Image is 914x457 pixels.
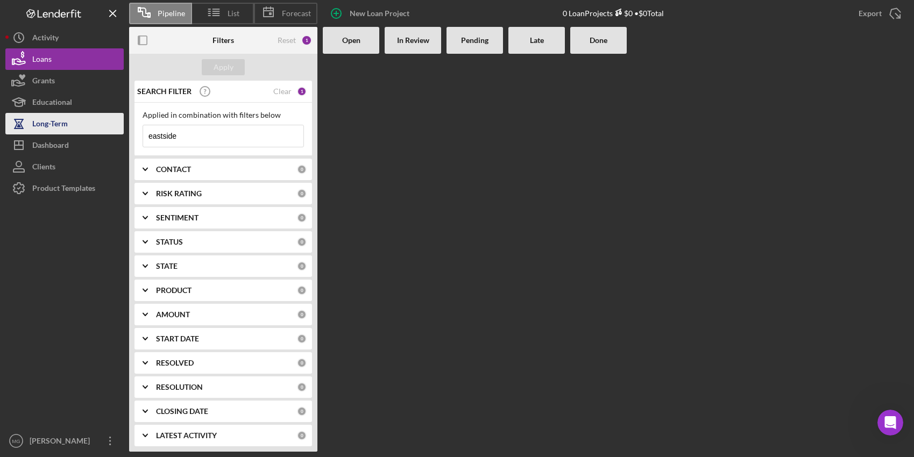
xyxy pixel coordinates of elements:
[297,213,307,223] div: 0
[214,59,233,75] div: Apply
[877,410,903,435] iframe: Intercom live chat
[297,237,307,247] div: 0
[156,165,191,174] b: CONTACT
[590,36,607,45] b: Done
[297,406,307,416] div: 0
[156,407,208,416] b: CLOSING DATE
[32,177,95,202] div: Product Templates
[158,9,185,18] span: Pipeline
[156,383,203,391] b: RESOLUTION
[156,262,178,270] b: STATE
[297,431,307,440] div: 0
[563,9,664,18] div: 0 Loan Projects • $0 Total
[31,6,48,23] img: Profile image for David
[859,3,882,24] div: Export
[9,105,207,353] div: David says…
[156,431,217,440] b: LATEST ACTIVITY
[52,13,117,24] p: Active over [DATE]
[297,310,307,319] div: 0
[5,91,124,113] button: Educational
[848,3,909,24] button: Export
[137,87,192,96] b: SEARCH FILTER
[530,36,544,45] b: Late
[156,213,199,222] b: SENTIMENT
[212,36,234,45] b: Filters
[342,36,360,45] b: Open
[17,344,25,352] button: Emoji picker
[32,91,72,116] div: Educational
[27,430,97,454] div: [PERSON_NAME]
[12,438,20,444] text: MG
[228,9,239,18] span: List
[5,70,124,91] button: Grants
[52,5,122,13] h1: [PERSON_NAME]
[5,113,124,134] button: Long-Term
[297,261,307,271] div: 0
[323,3,420,24] button: New Loan Project
[297,382,307,392] div: 0
[5,48,124,70] button: Loans
[51,344,60,352] button: Upload attachment
[297,165,307,174] div: 0
[9,105,176,329] div: Hi [PERSON_NAME],If you’re receiving this message, it seems you've logged at least 30 sessions. W...
[156,189,202,198] b: RISK RATING
[32,156,55,180] div: Clients
[7,4,27,25] button: go back
[5,430,124,452] button: MG[PERSON_NAME]
[143,111,304,119] div: Applied in combination with filters below
[68,344,77,352] button: Start recording
[156,238,183,246] b: STATUS
[189,4,208,24] div: Close
[282,9,311,18] span: Forecast
[156,286,192,295] b: PRODUCT
[17,164,168,238] div: As you know, we're constantly looking for ways to improving the platform, and I'd love to hear yo...
[32,27,59,51] div: Activity
[297,87,307,96] div: 1
[168,4,189,25] button: Home
[32,113,68,137] div: Long-Term
[202,59,245,75] button: Apply
[156,310,190,319] b: AMOUNT
[32,70,55,94] div: Grants
[156,334,199,343] b: START DATE
[34,344,42,352] button: Gif picker
[17,127,168,159] div: If you’re receiving this message, it seems you've logged at least 30 sessions. Well done!
[297,189,307,198] div: 0
[32,134,69,159] div: Dashboard
[33,65,195,85] div: Our offices are closed for the Fourth of July Holiday until [DATE].
[5,134,124,156] button: Dashboard
[17,291,168,323] div: Looking forward to hearing from you, [PERSON_NAME] / Co-founder of Lenderfit
[297,334,307,344] div: 0
[273,87,292,96] div: Clear
[9,321,206,339] textarea: Message…
[156,359,194,367] b: RESOLVED
[297,285,307,295] div: 0
[397,36,429,45] b: In Review
[613,9,633,18] div: $0
[5,27,124,48] button: Activity
[278,36,296,45] div: Reset
[297,358,307,368] div: 0
[461,36,488,45] b: Pending
[32,48,52,73] div: Loans
[5,177,124,199] button: Product Templates
[17,196,166,237] b: Is there functionality that you’d like to see us build that would bring you even more value?
[17,244,168,285] div: While we're not able to build everything that's requested, your input is helping to shape our lon...
[5,156,124,177] button: Clients
[17,111,168,122] div: Hi [PERSON_NAME],
[350,3,409,24] div: New Loan Project
[185,339,202,356] button: Send a message…
[301,35,312,46] div: 1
